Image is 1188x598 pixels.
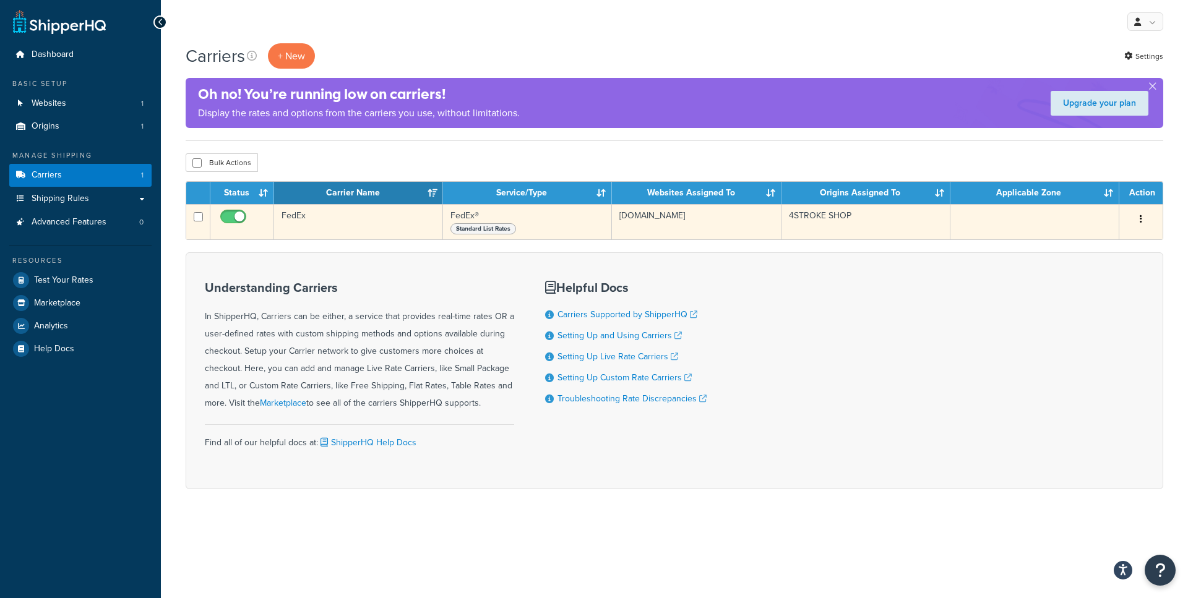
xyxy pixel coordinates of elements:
td: FedEx [274,204,443,239]
div: Basic Setup [9,79,152,89]
a: ShipperHQ Help Docs [318,436,416,449]
span: Analytics [34,321,68,331]
a: Upgrade your plan [1051,91,1148,116]
th: Action [1119,182,1163,204]
p: Display the rates and options from the carriers you use, without limitations. [198,105,520,122]
div: Manage Shipping [9,150,152,161]
a: Troubleshooting Rate Discrepancies [557,392,707,405]
li: Websites [9,92,152,115]
a: Origins 1 [9,115,152,138]
td: 4STROKE SHOP [781,204,950,239]
span: Websites [32,98,66,109]
th: Service/Type: activate to sort column ascending [443,182,612,204]
li: Origins [9,115,152,138]
span: Dashboard [32,49,74,60]
a: Settings [1124,48,1163,65]
button: Open Resource Center [1145,555,1176,586]
button: Bulk Actions [186,153,258,172]
a: Help Docs [9,338,152,360]
th: Applicable Zone: activate to sort column ascending [950,182,1119,204]
h3: Understanding Carriers [205,281,514,294]
span: 1 [141,98,144,109]
th: Websites Assigned To: activate to sort column ascending [612,182,781,204]
a: Analytics [9,315,152,337]
a: Carriers 1 [9,164,152,187]
span: Help Docs [34,344,74,354]
th: Carrier Name: activate to sort column ascending [274,182,443,204]
a: Test Your Rates [9,269,152,291]
a: Setting Up Custom Rate Carriers [557,371,692,384]
th: Status: activate to sort column ascending [210,182,274,204]
span: 1 [141,121,144,132]
a: ShipperHQ Home [13,9,106,34]
span: Marketplace [34,298,80,309]
th: Origins Assigned To: activate to sort column ascending [781,182,950,204]
a: Setting Up Live Rate Carriers [557,350,678,363]
div: Find all of our helpful docs at: [205,424,514,451]
span: Advanced Features [32,217,106,228]
span: Standard List Rates [450,223,516,234]
a: Carriers Supported by ShipperHQ [557,308,697,321]
a: Websites 1 [9,92,152,115]
li: Carriers [9,164,152,187]
span: Shipping Rules [32,194,89,204]
td: FedEx® [443,204,612,239]
a: Dashboard [9,43,152,66]
div: Resources [9,255,152,266]
span: Carriers [32,170,62,181]
h1: Carriers [186,44,245,68]
span: 1 [141,170,144,181]
div: In ShipperHQ, Carriers can be either, a service that provides real-time rates OR a user-defined r... [205,281,514,412]
span: 0 [139,217,144,228]
td: [DOMAIN_NAME] [612,204,781,239]
button: + New [268,43,315,69]
span: Test Your Rates [34,275,93,286]
a: Marketplace [260,396,306,409]
h4: Oh no! You’re running low on carriers! [198,84,520,105]
a: Shipping Rules [9,187,152,210]
a: Advanced Features 0 [9,211,152,234]
a: Setting Up and Using Carriers [557,329,682,342]
span: Origins [32,121,59,132]
li: Advanced Features [9,211,152,234]
a: Marketplace [9,292,152,314]
h3: Helpful Docs [545,281,707,294]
